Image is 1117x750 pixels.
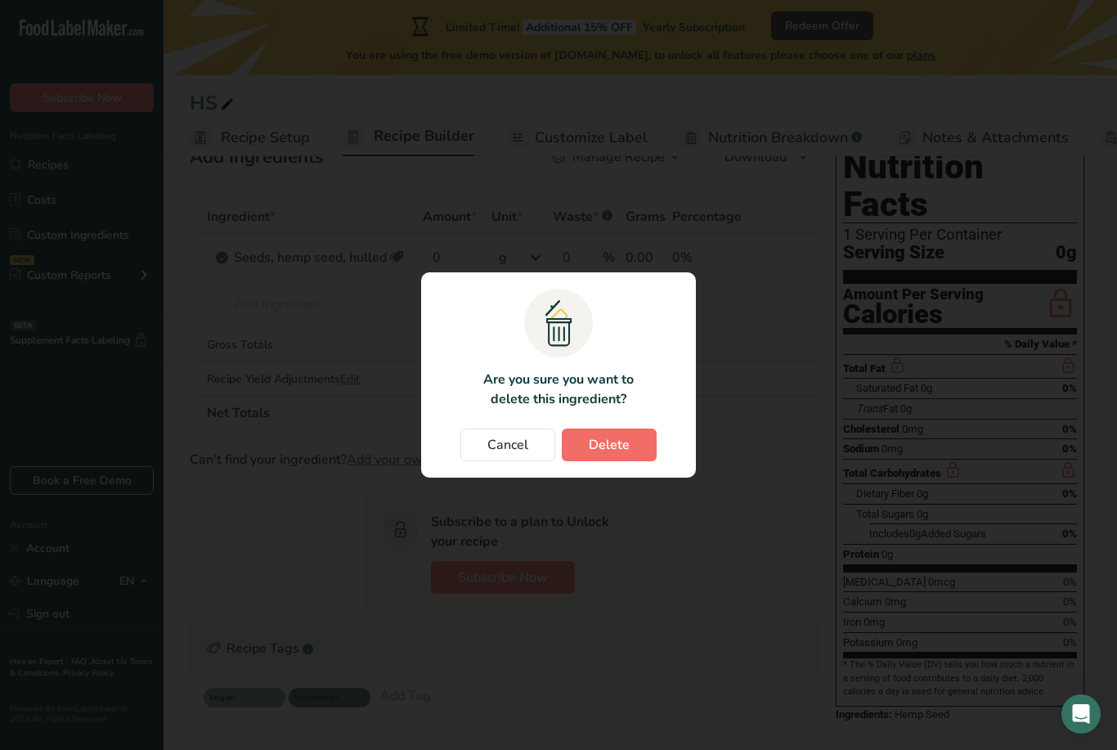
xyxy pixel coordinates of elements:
button: Cancel [460,429,555,461]
p: Are you sure you want to delete this ingredient? [473,370,643,409]
span: Cancel [487,435,528,455]
div: Open Intercom Messenger [1061,694,1101,734]
button: Delete [562,429,657,461]
span: Delete [589,435,630,455]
